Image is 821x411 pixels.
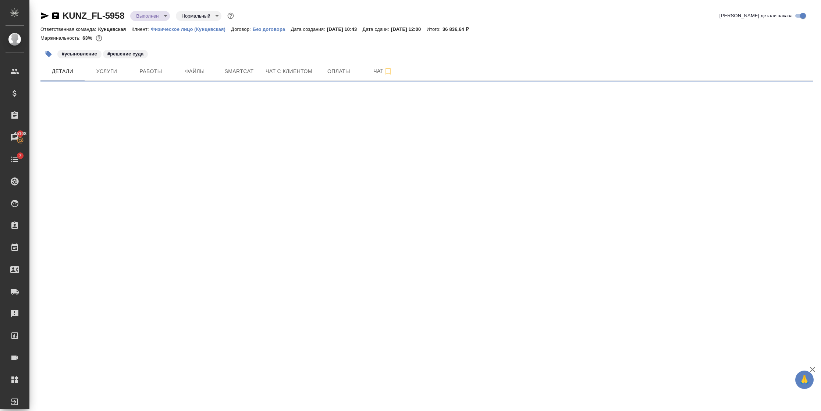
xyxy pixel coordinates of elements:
[221,67,257,76] span: Smartcat
[107,50,143,58] p: #решение суда
[133,67,168,76] span: Работы
[51,11,60,20] button: Скопировать ссылку
[177,67,213,76] span: Файлы
[40,35,82,41] p: Маржинальность:
[62,50,97,58] p: #усыновление
[40,46,57,62] button: Добавить тэг
[426,26,442,32] p: Итого:
[253,26,291,32] a: Без договора
[63,11,124,21] a: KUNZ_FL-5958
[391,26,427,32] p: [DATE] 12:00
[365,66,401,76] span: Чат
[151,26,231,32] a: Физическое лицо (Кунцевская)
[291,26,327,32] p: Дата создания:
[795,371,814,389] button: 🙏
[327,26,363,32] p: [DATE] 10:43
[40,11,49,20] button: Скопировать ссылку для ЯМессенджера
[266,67,312,76] span: Чат с клиентом
[134,13,161,19] button: Выполнен
[226,11,235,21] button: Доп статусы указывают на важность/срочность заказа
[14,152,26,159] span: 7
[82,35,94,41] p: 63%
[798,372,811,387] span: 🙏
[10,130,31,137] span: 45108
[89,67,124,76] span: Услуги
[231,26,253,32] p: Договор:
[384,67,392,76] svg: Подписаться
[98,26,132,32] p: Кунцевская
[132,26,151,32] p: Клиент:
[40,26,98,32] p: Ответственная команда:
[321,67,356,76] span: Оплаты
[719,12,793,19] span: [PERSON_NAME] детали заказа
[180,13,213,19] button: Нормальный
[443,26,474,32] p: 36 836,64 ₽
[130,11,170,21] div: Выполнен
[45,67,80,76] span: Детали
[2,128,28,147] a: 45108
[102,50,149,57] span: решение суда
[94,33,104,43] button: 11317.43 RUB;
[176,11,221,21] div: Выполнен
[362,26,391,32] p: Дата сдачи:
[2,150,28,169] a: 7
[57,50,102,57] span: усыновление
